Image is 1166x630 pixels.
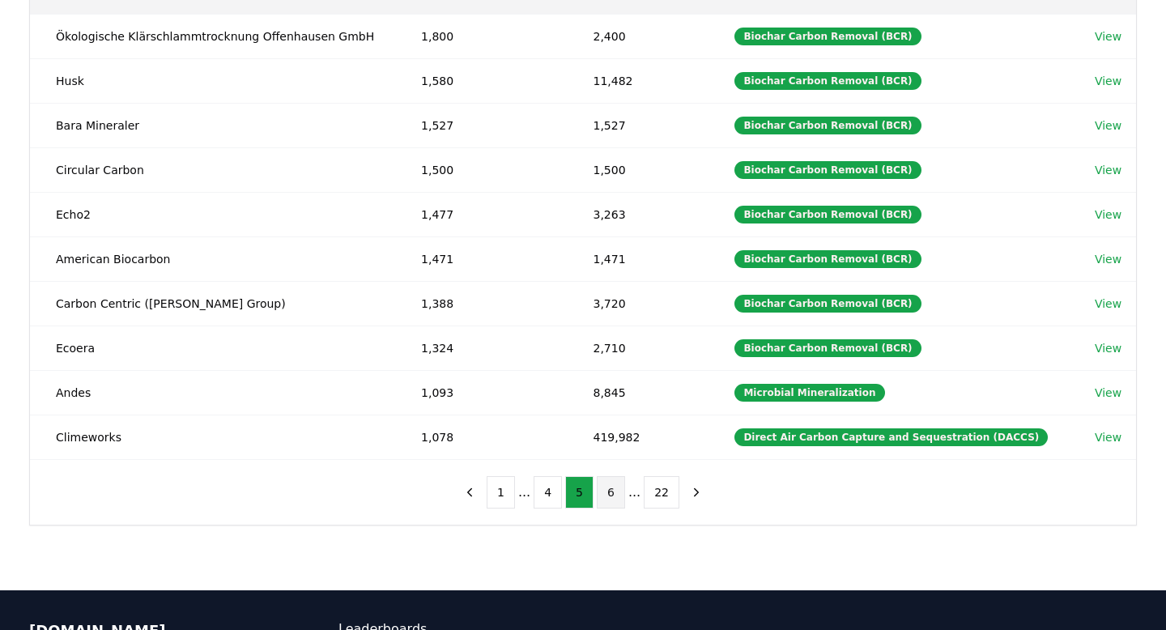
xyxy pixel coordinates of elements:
[734,117,921,134] div: Biochar Carbon Removal (BCR)
[734,28,921,45] div: Biochar Carbon Removal (BCR)
[1095,162,1121,178] a: View
[1095,385,1121,401] a: View
[1095,73,1121,89] a: View
[30,415,395,459] td: Climeworks
[734,206,921,223] div: Biochar Carbon Removal (BCR)
[30,58,395,103] td: Husk
[597,476,625,509] button: 6
[568,236,709,281] td: 1,471
[395,147,567,192] td: 1,500
[534,476,562,509] button: 4
[30,192,395,236] td: Echo2
[395,281,567,326] td: 1,388
[568,103,709,147] td: 1,527
[487,476,515,509] button: 1
[1095,117,1121,134] a: View
[30,281,395,326] td: Carbon Centric ([PERSON_NAME] Group)
[395,14,567,58] td: 1,800
[456,476,483,509] button: previous page
[518,483,530,502] li: ...
[395,58,567,103] td: 1,580
[395,326,567,370] td: 1,324
[568,192,709,236] td: 3,263
[30,370,395,415] td: Andes
[734,384,884,402] div: Microbial Mineralization
[644,476,679,509] button: 22
[30,14,395,58] td: Ökologische Klärschlammtrocknung Offenhausen GmbH
[568,281,709,326] td: 3,720
[30,103,395,147] td: Bara Mineraler
[734,339,921,357] div: Biochar Carbon Removal (BCR)
[30,326,395,370] td: Ecoera
[565,476,594,509] button: 5
[734,428,1048,446] div: Direct Air Carbon Capture and Sequestration (DACCS)
[30,236,395,281] td: American Biocarbon
[395,415,567,459] td: 1,078
[568,14,709,58] td: 2,400
[734,250,921,268] div: Biochar Carbon Removal (BCR)
[1095,340,1121,356] a: View
[628,483,640,502] li: ...
[1095,28,1121,45] a: View
[1095,429,1121,445] a: View
[395,192,567,236] td: 1,477
[395,370,567,415] td: 1,093
[568,415,709,459] td: 419,982
[683,476,710,509] button: next page
[734,295,921,313] div: Biochar Carbon Removal (BCR)
[1095,251,1121,267] a: View
[395,103,567,147] td: 1,527
[734,161,921,179] div: Biochar Carbon Removal (BCR)
[1095,296,1121,312] a: View
[568,370,709,415] td: 8,845
[30,147,395,192] td: Circular Carbon
[1095,206,1121,223] a: View
[395,236,567,281] td: 1,471
[734,72,921,90] div: Biochar Carbon Removal (BCR)
[568,147,709,192] td: 1,500
[568,326,709,370] td: 2,710
[568,58,709,103] td: 11,482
